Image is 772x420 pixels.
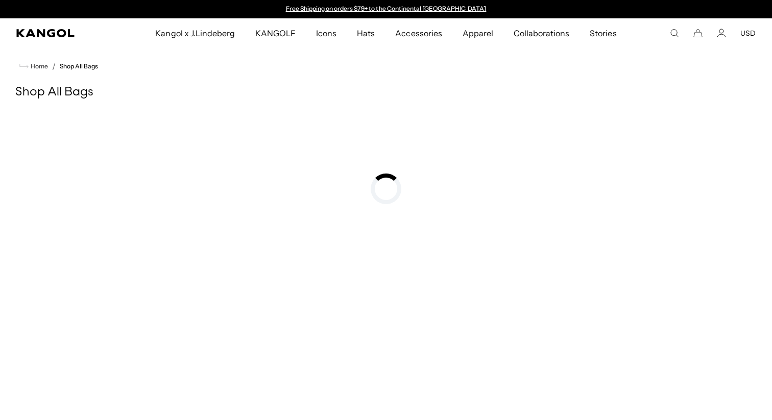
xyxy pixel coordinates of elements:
[281,5,491,13] div: 1 of 2
[245,18,306,48] a: KANGOLF
[155,18,235,48] span: Kangol x J.Lindeberg
[503,18,580,48] a: Collaborations
[19,62,48,71] a: Home
[29,63,48,70] span: Home
[452,18,503,48] a: Apparel
[357,18,375,48] span: Hats
[60,63,98,70] a: Shop All Bags
[281,5,491,13] slideshow-component: Announcement bar
[740,29,756,38] button: USD
[395,18,442,48] span: Accessories
[281,5,491,13] div: Announcement
[693,29,703,38] button: Cart
[347,18,385,48] a: Hats
[145,18,245,48] a: Kangol x J.Lindeberg
[286,5,487,12] a: Free Shipping on orders $79+ to the Continental [GEOGRAPHIC_DATA]
[255,18,296,48] span: KANGOLF
[385,18,452,48] a: Accessories
[306,18,347,48] a: Icons
[15,85,757,100] h1: Shop All Bags
[717,29,726,38] a: Account
[670,29,679,38] summary: Search here
[580,18,626,48] a: Stories
[16,29,102,37] a: Kangol
[316,18,336,48] span: Icons
[514,18,569,48] span: Collaborations
[590,18,616,48] span: Stories
[48,60,56,72] li: /
[463,18,493,48] span: Apparel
